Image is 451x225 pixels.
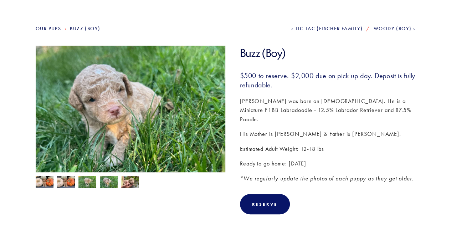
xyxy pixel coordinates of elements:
a: Buzz (Boy) [70,26,100,32]
span: Woody (Boy) [374,26,411,32]
div: Reserve [240,194,290,214]
a: Our Pups [36,26,61,32]
h1: Buzz (Boy) [240,46,416,60]
a: Woody (Boy) [374,26,415,32]
img: Buzz 3.jpg [36,46,225,188]
img: Buzz 1.jpg [121,176,139,189]
img: Buzz 3.jpg [100,176,118,189]
a: Tic Tac (Fischer Family) [291,26,363,32]
img: Buzz 4.jpg [57,176,75,188]
img: Buzz 5.jpg [36,176,53,188]
p: Estimated Adult Weight: 12-18 lbs [240,144,416,154]
span: Tic Tac (Fischer Family) [295,26,363,32]
em: *We regularly update the photos of each puppy as they get older. [240,175,414,182]
h3: $500 to reserve. $2,000 due on pick up day. Deposit is fully refundable. [240,71,416,90]
div: Reserve [252,201,278,207]
p: [PERSON_NAME] was born on [DEMOGRAPHIC_DATA]. He is a Miniature F1BB Labradoodle - 12.5% Labrador... [240,97,416,124]
p: Ready to go home: [DATE] [240,159,416,168]
p: His Mother is [PERSON_NAME] & Father is [PERSON_NAME]. [240,129,416,139]
img: Buzz 2.jpg [78,176,96,189]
